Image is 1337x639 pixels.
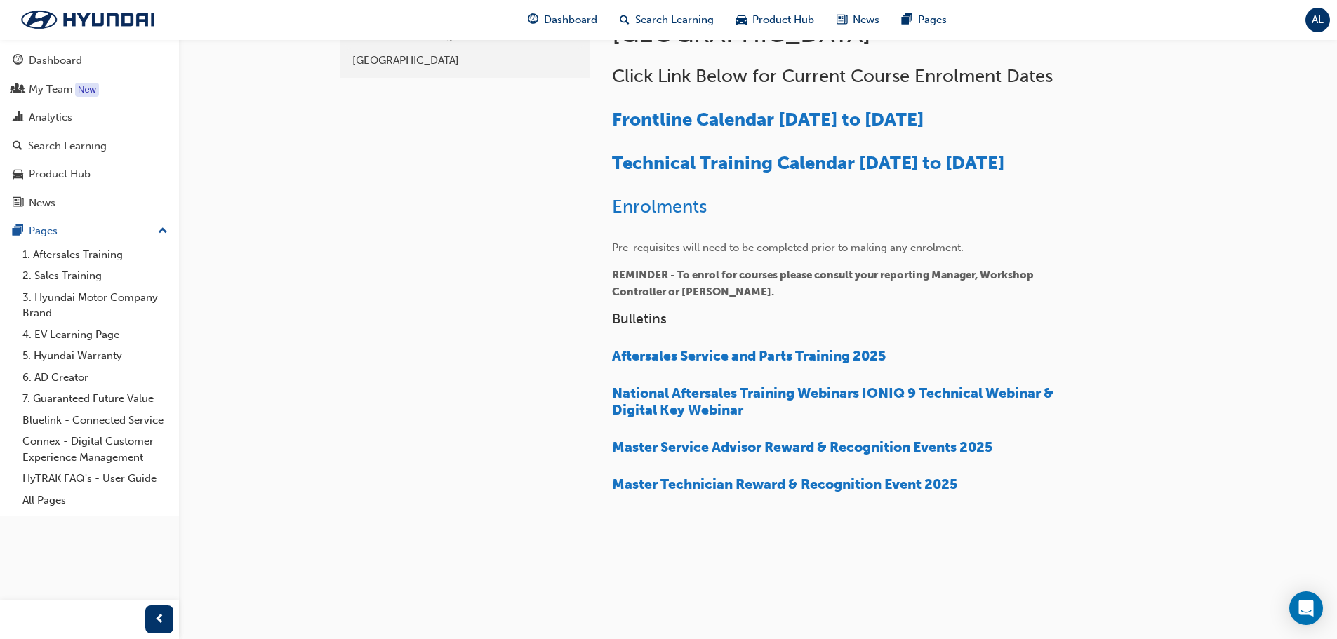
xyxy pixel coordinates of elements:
a: news-iconNews [825,6,891,34]
span: guage-icon [528,11,538,29]
button: DashboardMy TeamAnalyticsSearch LearningProduct HubNews [6,45,173,218]
a: All Pages [17,490,173,511]
a: 5. Hyundai Warranty [17,345,173,367]
span: Search Learning [635,12,714,28]
span: Pages [918,12,947,28]
div: Open Intercom Messenger [1289,591,1323,625]
a: My Team [6,76,173,102]
span: pages-icon [902,11,912,29]
a: Aftersales Service and Parts Training 2025 [612,348,886,364]
a: 7. Guaranteed Future Value [17,388,173,410]
a: Master Technician Reward & Recognition Event 2025 [612,476,957,492]
img: Trak [7,5,168,34]
a: guage-iconDashboard [517,6,608,34]
span: Click Link Below for Current Course Enrolment Dates [612,65,1053,87]
a: [GEOGRAPHIC_DATA] [345,48,584,73]
a: National Aftersales Training Webinars IONIQ 9 Technical Webinar & Digital Key Webinar [612,385,1056,417]
div: Pages [29,223,58,239]
span: up-icon [158,222,168,241]
span: Dashboard [544,12,597,28]
button: Pages [6,218,173,244]
a: HyTRAK FAQ's - User Guide [17,468,173,490]
span: guage-icon [13,55,23,67]
a: 4. EV Learning Page [17,324,173,346]
a: Enrolments [612,196,707,217]
a: Master Service Advisor Reward & Recognition Events 2025 [612,439,992,455]
span: news-icon [837,11,847,29]
div: Search Learning [28,138,107,154]
a: Connex - Digital Customer Experience Management [17,431,173,468]
a: Product Hub [6,161,173,187]
a: Technical Training Calendar [DATE] to [DATE] [612,152,1004,174]
a: Analytics [6,105,173,130]
a: search-iconSearch Learning [608,6,725,34]
a: 3. Hyundai Motor Company Brand [17,287,173,324]
a: 1. Aftersales Training [17,244,173,266]
div: Tooltip anchor [75,83,99,97]
span: pages-icon [13,225,23,238]
div: My Team [29,81,73,97]
span: Pre-requisites will need to be completed prior to making any enrolment. [612,241,964,254]
span: AL [1312,12,1324,28]
span: search-icon [620,11,630,29]
span: REMINDER - To enrol for courses please consult your reporting Manager, Workshop Controller or [PE... [612,269,1036,298]
span: Product Hub [752,12,814,28]
a: Bluelink - Connected Service [17,410,173,431]
a: 2. Sales Training [17,265,173,287]
div: News [29,195,55,211]
span: car-icon [13,168,23,181]
a: News [6,190,173,216]
button: AL [1305,8,1330,32]
span: news-icon [13,197,23,210]
div: Product Hub [29,166,91,182]
a: Frontline Calendar [DATE] to [DATE] [612,109,924,130]
div: [GEOGRAPHIC_DATA] [352,53,577,69]
span: search-icon [13,140,22,153]
a: 6. AD Creator [17,367,173,389]
div: Dashboard [29,53,82,69]
span: News [853,12,879,28]
span: prev-icon [154,611,165,628]
span: chart-icon [13,112,23,124]
a: Dashboard [6,48,173,74]
span: car-icon [736,11,747,29]
span: people-icon [13,83,23,96]
div: Analytics [29,109,72,126]
a: car-iconProduct Hub [725,6,825,34]
span: Bulletins [612,311,667,327]
a: Search Learning [6,133,173,159]
a: pages-iconPages [891,6,958,34]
